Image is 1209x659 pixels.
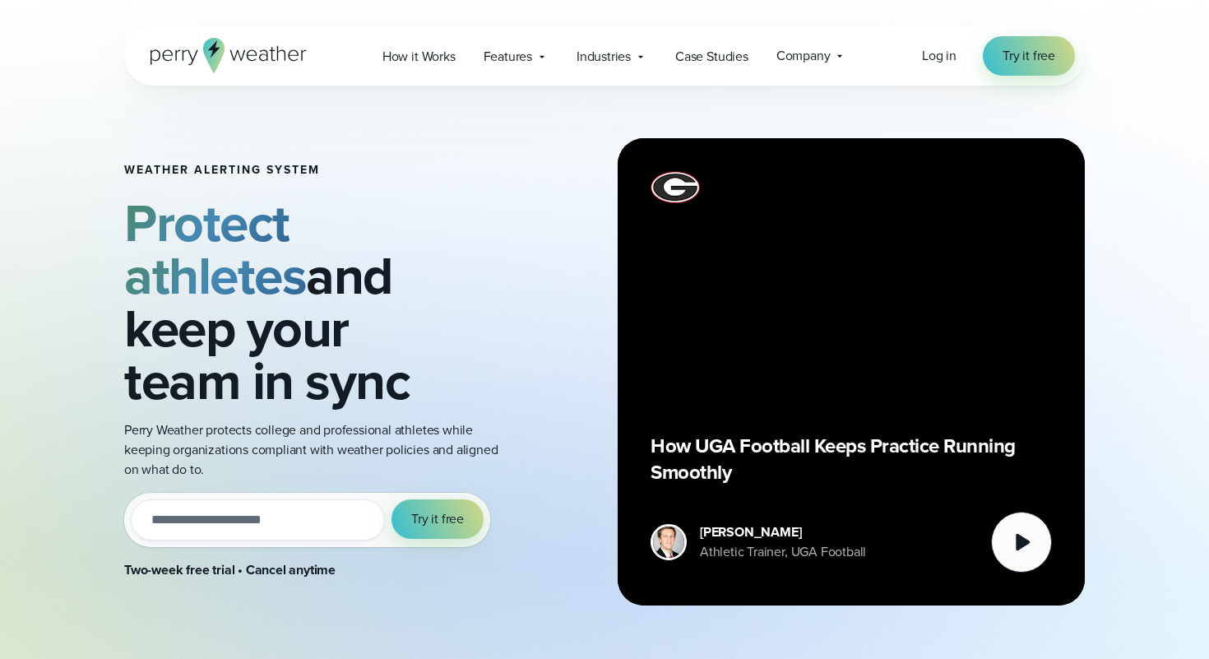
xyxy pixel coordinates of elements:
[983,36,1075,76] a: Try it free
[1003,46,1055,66] span: Try it free
[651,433,1052,485] p: How UGA Football Keeps Practice Running Smoothly
[484,47,532,67] span: Features
[124,420,509,480] p: Perry Weather protects college and professional athletes while keeping organizations compliant wi...
[922,46,957,66] a: Log in
[124,560,336,579] strong: Two-week free trial • Cancel anytime
[382,47,456,67] span: How it Works
[124,164,509,177] h1: Weather Alerting System
[124,184,306,314] strong: Protect athletes
[700,522,866,542] div: [PERSON_NAME]
[391,499,484,539] button: Try it free
[577,47,631,67] span: Industries
[124,197,509,407] h2: and keep your team in sync
[922,46,957,65] span: Log in
[700,542,866,562] div: Athletic Trainer, UGA Football
[661,39,762,73] a: Case Studies
[368,39,470,73] a: How it Works
[411,509,464,529] span: Try it free
[776,46,831,66] span: Company
[675,47,748,67] span: Case Studies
